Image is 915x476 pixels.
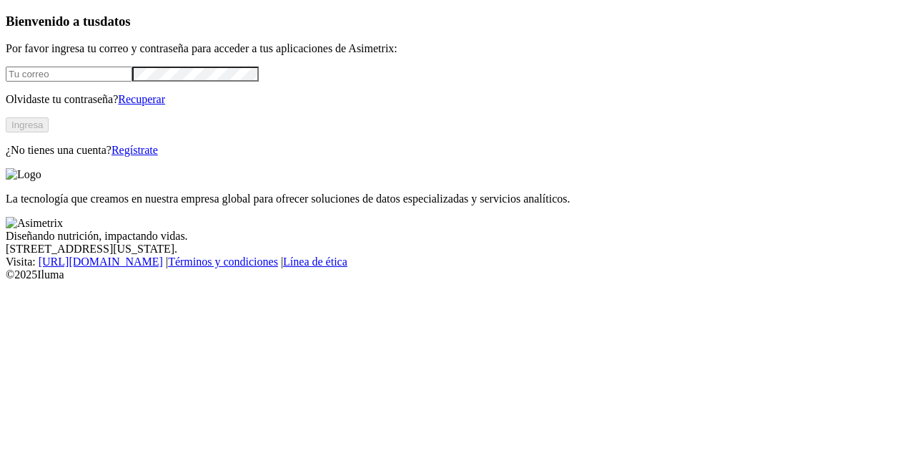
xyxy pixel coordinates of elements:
[168,256,278,268] a: Términos y condiciones
[6,268,909,281] div: © 2025 Iluma
[6,193,909,205] p: La tecnología que creamos en nuestra empresa global para ofrecer soluciones de datos especializad...
[6,256,909,268] div: Visita : | |
[6,168,41,181] img: Logo
[112,144,158,156] a: Regístrate
[6,117,49,132] button: Ingresa
[100,14,131,29] span: datos
[6,14,909,29] h3: Bienvenido a tus
[6,144,909,157] p: ¿No tienes una cuenta?
[6,93,909,106] p: Olvidaste tu contraseña?
[6,230,909,243] div: Diseñando nutrición, impactando vidas.
[39,256,163,268] a: [URL][DOMAIN_NAME]
[6,42,909,55] p: Por favor ingresa tu correo y contraseña para acceder a tus aplicaciones de Asimetrix:
[118,93,165,105] a: Recuperar
[6,67,132,82] input: Tu correo
[283,256,347,268] a: Línea de ética
[6,217,63,230] img: Asimetrix
[6,243,909,256] div: [STREET_ADDRESS][US_STATE].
